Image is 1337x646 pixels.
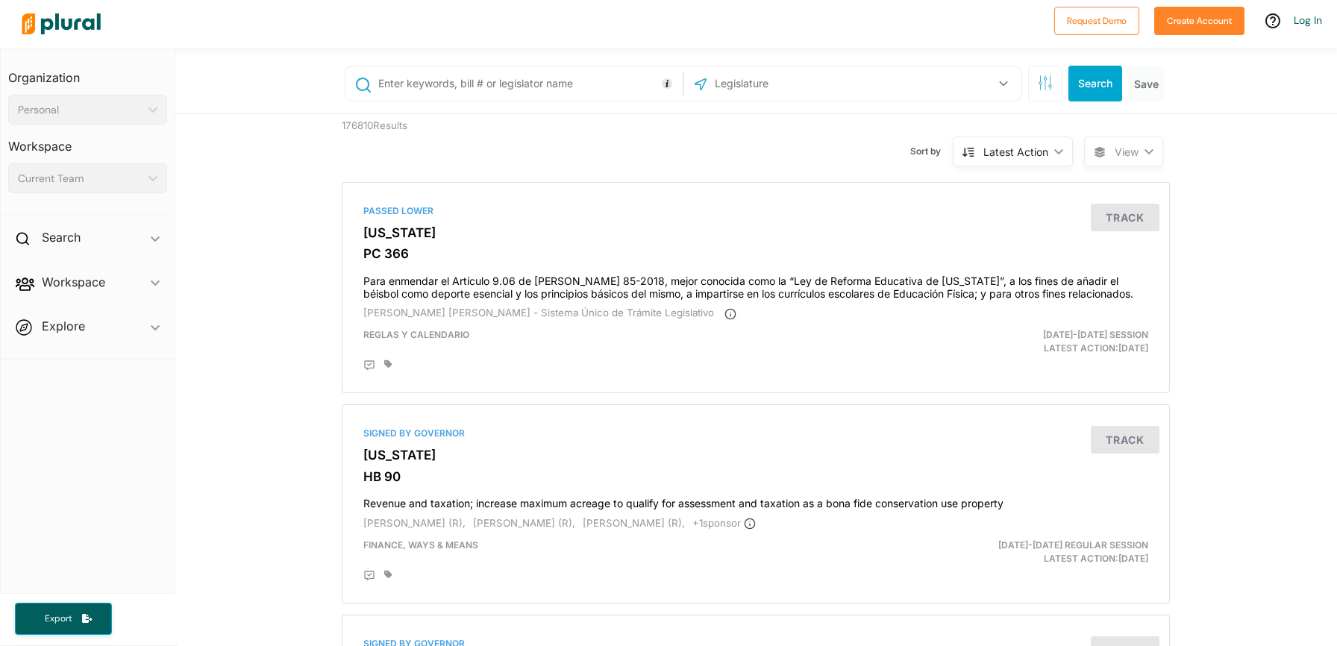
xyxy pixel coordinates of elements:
button: Search [1068,66,1122,101]
div: Latest Action: [DATE] [891,539,1160,565]
span: View [1115,144,1139,160]
h2: Search [42,229,81,245]
a: Request Demo [1054,12,1139,28]
span: [DATE]-[DATE] Regular Session [998,539,1148,551]
h3: [US_STATE] [363,225,1148,240]
div: Tooltip anchor [660,77,674,90]
button: Create Account [1154,7,1244,35]
span: Sort by [910,145,953,158]
h3: Workspace [8,125,167,157]
button: Save [1128,66,1165,101]
a: Create Account [1154,12,1244,28]
span: [PERSON_NAME] (R), [583,517,685,529]
h4: Revenue and taxation; increase maximum acreage to qualify for assessment and taxation as a bona f... [363,490,1148,510]
span: Reglas y Calendario [363,329,469,340]
h4: Para enmendar el Artículo 9.06 de [PERSON_NAME] 85-2018, mejor conocida como la “Ley de Reforma E... [363,268,1148,301]
input: Legislature [713,69,873,98]
span: [PERSON_NAME] (R), [363,517,466,529]
div: Latest Action [983,144,1048,160]
span: Finance, Ways & Means [363,539,478,551]
div: 176810 Results [331,114,543,171]
div: Add tags [384,570,392,579]
button: Export [15,603,112,635]
div: Signed by Governor [363,427,1148,440]
div: Current Team [18,171,143,186]
div: Add tags [384,360,392,369]
button: Request Demo [1054,7,1139,35]
div: Add Position Statement [363,360,375,371]
button: Track [1091,204,1159,231]
h3: PC 366 [363,246,1148,261]
span: Export [34,612,82,625]
div: Latest Action: [DATE] [891,328,1160,355]
input: Enter keywords, bill # or legislator name [377,69,679,98]
div: Personal [18,102,143,118]
a: Log In [1294,13,1322,27]
span: [PERSON_NAME] [PERSON_NAME] - Sistema Único de Trámite Legislativo [363,307,714,319]
div: Passed Lower [363,204,1148,218]
span: [DATE]-[DATE] Session [1043,329,1148,340]
span: Search Filters [1038,75,1053,88]
h3: [US_STATE] [363,448,1148,462]
span: + 1 sponsor [692,517,756,529]
button: Track [1091,426,1159,454]
span: [PERSON_NAME] (R), [473,517,575,529]
h3: HB 90 [363,469,1148,484]
div: Add Position Statement [363,570,375,582]
h3: Organization [8,56,167,89]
